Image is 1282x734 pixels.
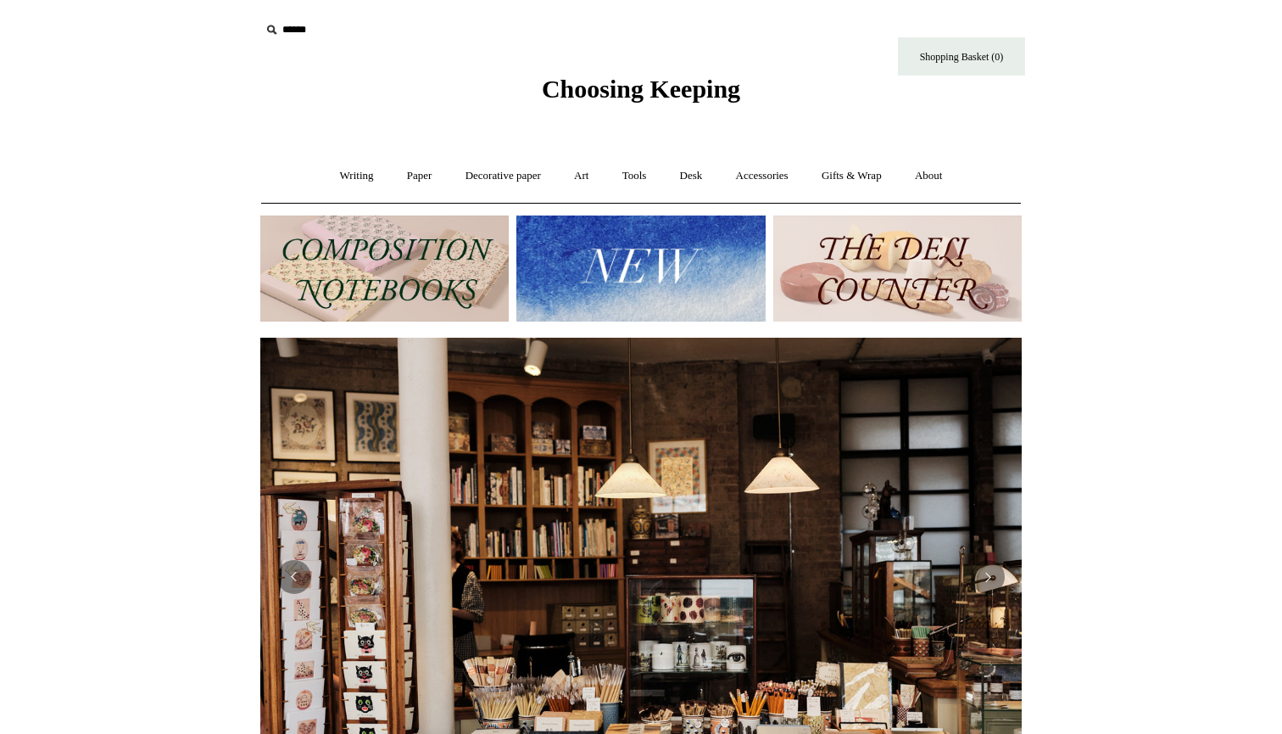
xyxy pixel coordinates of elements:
[392,154,448,199] a: Paper
[516,216,765,322] img: New.jpg__PID:f73bdf93-380a-4a35-bcfe-7823039498e1
[450,154,556,199] a: Decorative paper
[665,154,718,199] a: Desk
[721,154,804,199] a: Accessories
[900,154,958,199] a: About
[898,37,1025,76] a: Shopping Basket (0)
[971,560,1005,594] button: Next
[806,154,897,199] a: Gifts & Wrap
[773,216,1022,322] img: The Deli Counter
[559,154,604,199] a: Art
[607,154,662,199] a: Tools
[542,75,740,103] span: Choosing Keeping
[542,88,740,100] a: Choosing Keeping
[277,560,311,594] button: Previous
[260,216,509,322] img: 202302 Composition ledgers.jpg__PID:69722ee6-fa44-49dd-a067-31375e5d54ec
[325,154,389,199] a: Writing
